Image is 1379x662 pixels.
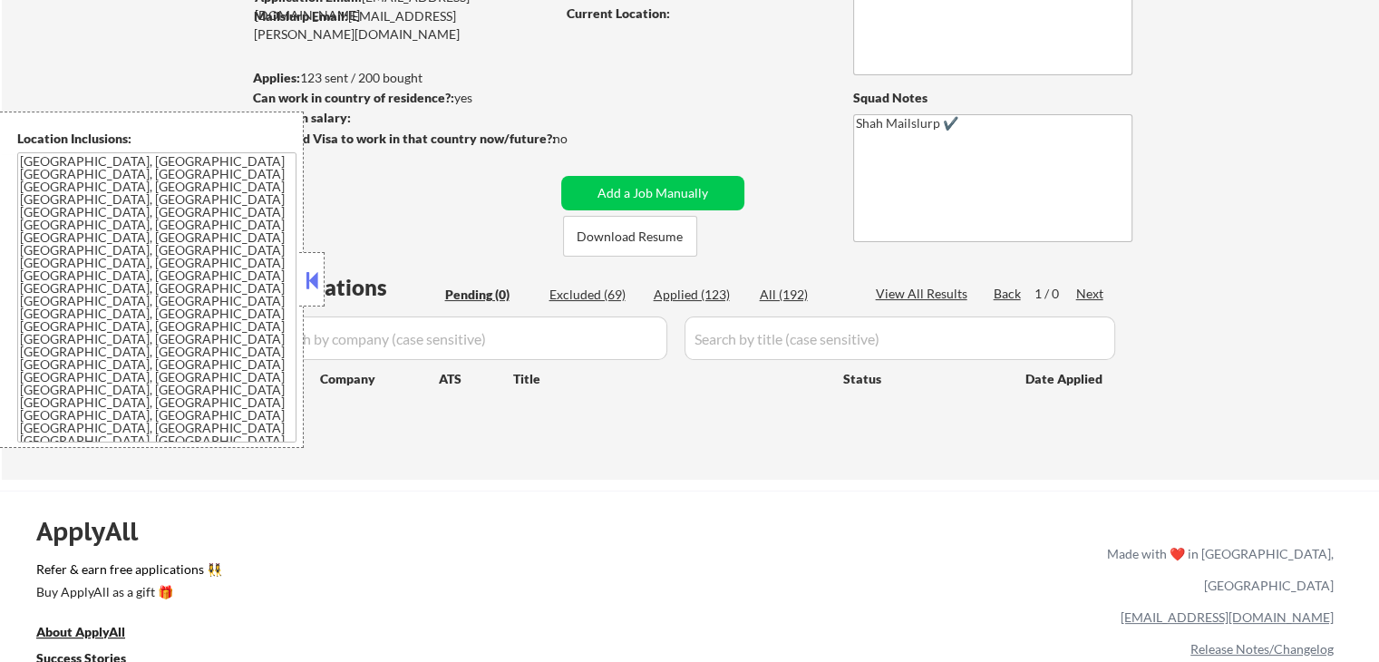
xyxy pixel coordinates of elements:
button: Download Resume [563,216,697,257]
div: Location Inclusions: [17,130,296,148]
div: Date Applied [1025,370,1105,388]
input: Search by company (case sensitive) [259,316,667,360]
div: All (192) [760,286,850,304]
div: [EMAIL_ADDRESS][PERSON_NAME][DOMAIN_NAME] [254,7,555,43]
div: ApplyAll [36,516,159,547]
div: Next [1076,285,1105,303]
div: View All Results [876,285,973,303]
a: [EMAIL_ADDRESS][DOMAIN_NAME] [1121,609,1334,625]
strong: Can work in country of residence?: [253,90,454,105]
div: Status [843,362,999,394]
div: Made with ❤️ in [GEOGRAPHIC_DATA], [GEOGRAPHIC_DATA] [1100,538,1334,601]
strong: Minimum salary: [253,110,351,125]
div: Applied (123) [654,286,744,304]
div: Back [994,285,1023,303]
a: About ApplyAll [36,622,151,645]
div: no [553,130,605,148]
a: Release Notes/Changelog [1190,641,1334,657]
strong: Current Location: [567,5,670,21]
div: Excluded (69) [549,286,640,304]
div: Buy ApplyAll as a gift 🎁 [36,586,218,599]
div: 123 sent / 200 bought [253,69,555,87]
input: Search by title (case sensitive) [685,316,1115,360]
strong: Mailslurp Email: [254,8,348,24]
div: ATS [439,370,513,388]
a: Buy ApplyAll as a gift 🎁 [36,582,218,605]
div: Applications [259,277,439,298]
a: Refer & earn free applications 👯‍♀️ [36,563,728,582]
div: Title [513,370,826,388]
div: 1 / 0 [1034,285,1076,303]
div: yes [253,89,549,107]
button: Add a Job Manually [561,176,744,210]
strong: Will need Visa to work in that country now/future?: [254,131,556,146]
div: Pending (0) [445,286,536,304]
div: Squad Notes [853,89,1132,107]
div: Company [320,370,439,388]
u: About ApplyAll [36,624,125,639]
strong: Applies: [253,70,300,85]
